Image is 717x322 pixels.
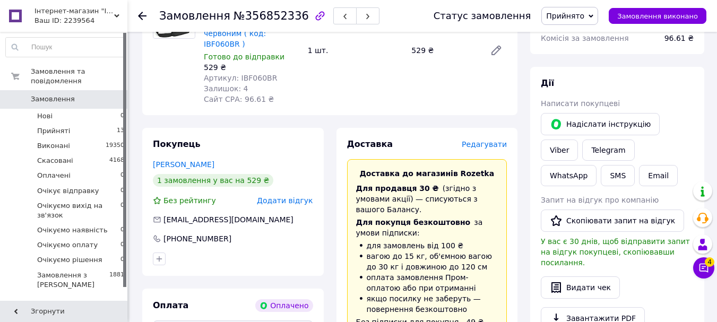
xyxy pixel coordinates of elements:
div: [PHONE_NUMBER] [162,233,232,244]
div: 529 ₴ [407,43,481,58]
span: Виконані [37,141,70,151]
div: Оплачено [255,299,313,312]
span: У вас є 30 днів, щоб відправити запит на відгук покупцеві, скопіювавши посилання. [541,237,690,267]
span: 96.61 ₴ [664,34,694,42]
span: 0 [120,225,124,235]
button: Видати чек [541,276,620,299]
div: (згідно з умовами акції) — списуються з вашого Балансу. [356,183,498,215]
div: 1 шт. [304,43,408,58]
span: Залишок: 4 [204,84,248,93]
span: Нові [37,111,53,121]
span: Оплачені [37,171,71,180]
span: Замовлення [159,10,230,22]
span: №356852336 [234,10,309,22]
a: Viber [541,140,578,161]
span: 13 [117,126,124,136]
button: Email [639,165,678,186]
span: Замовлення виконано [617,12,698,20]
span: 4168 [109,156,124,166]
span: Оплата [153,300,188,310]
span: 1881 [109,271,124,290]
span: Прийнято [546,12,584,20]
span: Замовлення та повідомлення [31,67,127,86]
span: 0 [120,111,124,121]
span: 0 [120,240,124,250]
span: Інтернет-магазин "InterBag" [34,6,114,16]
li: вагою до 15 кг, об'ємною вагою до 30 кг і довжиною до 120 см [356,251,498,272]
a: Редагувати [486,40,507,61]
button: SMS [601,165,635,186]
span: Очікує відправку [37,186,99,196]
input: Пошук [6,38,125,57]
span: Для покупця безкоштовно [356,218,471,227]
span: Прийняті [37,126,70,136]
span: Комісія за замовлення [541,34,629,42]
span: Без рейтингу [163,196,216,205]
span: Сайт СРА: 96.61 ₴ [204,95,274,103]
button: Скопіювати запит на відгук [541,210,684,232]
div: 529 ₴ [204,62,299,73]
span: 19350 [106,141,124,151]
span: Очікуємо вихід на зв'язок [37,201,120,220]
span: 0 [120,186,124,196]
span: Редагувати [462,140,507,149]
span: Замовлення [31,94,75,104]
span: 0 [120,171,124,180]
span: 4 [705,255,714,265]
li: для замовлень від 100 ₴ [356,240,498,251]
div: Статус замовлення [434,11,531,21]
button: Чат з покупцем4 [693,257,714,279]
span: Доставка [347,139,393,149]
a: [PERSON_NAME] [153,160,214,169]
span: Додати відгук [257,196,313,205]
span: Очікуємо рішення [37,255,102,265]
span: Очікуємо наявність [37,225,108,235]
span: Дії [541,78,554,88]
span: Скасовані [37,156,73,166]
span: Для продавця 30 ₴ [356,184,439,193]
span: [EMAIL_ADDRESS][DOMAIN_NAME] [163,215,293,224]
span: Артикул: IBF060BR [204,74,277,82]
div: 1 замовлення у вас на 529 ₴ [153,174,273,187]
a: WhatsApp [541,165,597,186]
div: за умови підписки: [356,217,498,238]
button: Надіслати інструкцію [541,113,660,135]
li: оплата замовлення Пром-оплатою або при отриманні [356,272,498,293]
button: Замовлення виконано [609,8,706,24]
li: якщо посилку не заберуть — повернення безкоштовно [356,293,498,315]
span: Доставка до магазинів Rozetka [359,169,494,178]
span: Замовлення з [PERSON_NAME] [37,271,109,290]
span: Запит на відгук про компанію [541,196,659,204]
span: Написати покупцеві [541,99,620,108]
span: Очікуємо оплату [37,240,98,250]
span: 0 [120,255,124,265]
div: Ваш ID: 2239564 [34,16,127,25]
a: Telegram [582,140,634,161]
span: Покупець [153,139,201,149]
div: Повернутися назад [138,11,146,21]
span: Готово до відправки [204,53,284,61]
span: 0 [120,201,124,220]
